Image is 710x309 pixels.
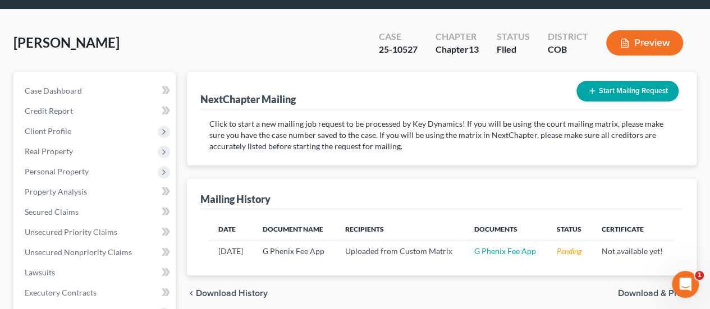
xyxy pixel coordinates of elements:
[379,43,418,56] div: 25-10527
[25,247,132,257] span: Unsecured Nonpriority Claims
[16,242,176,262] a: Unsecured Nonpriority Claims
[436,43,479,56] div: Chapter
[606,30,683,56] button: Preview
[200,93,296,106] div: NextChapter Mailing
[469,44,479,54] span: 13
[618,289,688,298] span: Download & Print
[618,289,697,298] button: Download & Print chevron_right
[548,30,588,43] div: District
[16,262,176,283] a: Lawsuits
[592,218,674,241] th: Certificate
[254,241,336,262] td: G Phenix Fee App
[601,246,665,257] div: Not available yet!
[196,289,268,298] span: Download History
[16,81,176,101] a: Case Dashboard
[25,106,73,116] span: Credit Report
[187,289,196,298] i: chevron_left
[209,218,254,241] th: Date
[548,43,588,56] div: COB
[13,34,120,50] span: [PERSON_NAME]
[25,207,79,216] span: Secured Claims
[379,30,418,43] div: Case
[25,126,71,136] span: Client Profile
[548,241,593,262] td: Pending
[209,118,674,152] p: Click to start a new mailing job request to be processed by Key Dynamics! If you will be using th...
[209,241,254,262] td: [DATE]
[25,288,97,297] span: Executory Contracts
[672,271,699,298] iframe: Intercom live chat
[497,30,530,43] div: Status
[436,30,479,43] div: Chapter
[16,222,176,242] a: Unsecured Priority Claims
[25,146,73,156] span: Real Property
[16,182,176,202] a: Property Analysis
[345,246,456,257] div: Uploaded from Custom Matrix
[548,218,593,241] th: Status
[465,218,548,241] th: Documents
[254,218,336,241] th: Document Name
[16,101,176,121] a: Credit Report
[695,271,704,280] span: 1
[25,187,87,196] span: Property Analysis
[16,202,176,222] a: Secured Claims
[336,218,465,241] th: Recipients
[25,86,82,95] span: Case Dashboard
[187,289,268,298] button: chevron_left Download History
[16,283,176,303] a: Executory Contracts
[497,43,530,56] div: Filed
[25,268,55,277] span: Lawsuits
[25,167,89,176] span: Personal Property
[576,81,679,102] button: Start Mailing Request
[25,227,117,237] span: Unsecured Priority Claims
[200,192,271,206] div: Mailing History
[474,246,536,256] a: G Phenix Fee App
